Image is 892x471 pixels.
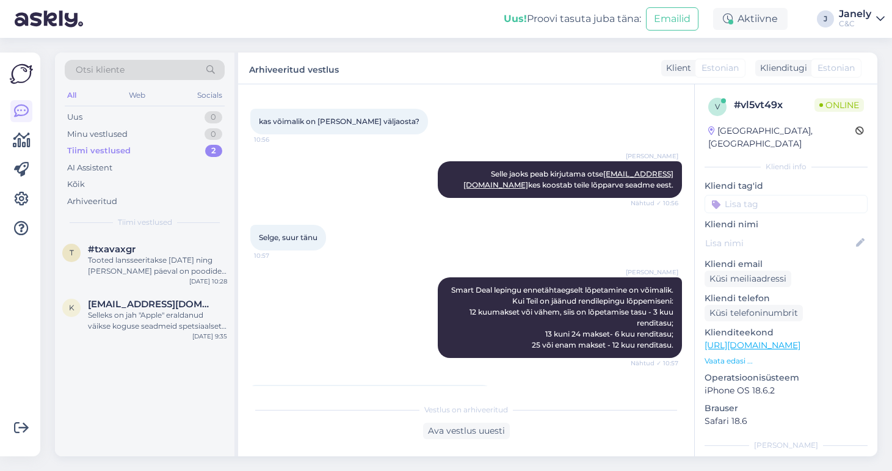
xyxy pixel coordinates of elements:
p: Brauser [705,402,868,415]
span: Nähtud ✓ 10:56 [631,199,678,208]
div: [DATE] 10:28 [189,277,227,286]
span: Tiimi vestlused [118,217,172,228]
div: [GEOGRAPHIC_DATA], [GEOGRAPHIC_DATA] [708,125,855,150]
span: #txavaxgr [88,244,136,255]
span: Estonian [702,62,739,75]
span: t [70,248,74,257]
p: Vaata edasi ... [705,356,868,367]
span: v [715,102,720,111]
p: Kliendi tag'id [705,180,868,192]
span: Nähtud ✓ 10:57 [631,359,678,368]
p: Operatsioonisüsteem [705,371,868,384]
span: Smart Deal lepingu ennetähtaegselt lõpetamine on võimalik. Kui Teil on jäänud rendilepingu lõppem... [451,285,675,349]
span: kas võimalik on [PERSON_NAME] väljaosta? [259,117,419,126]
div: Janely [839,9,871,19]
p: Kliendi telefon [705,292,868,305]
div: Kõik [67,178,85,191]
div: 0 [205,111,222,123]
span: [PERSON_NAME] [626,268,678,277]
div: Klient [661,62,691,75]
div: All [65,87,79,103]
span: 10:56 [254,135,300,144]
div: Arhiveeritud [67,195,117,208]
input: Lisa nimi [705,236,854,250]
div: J [817,10,834,27]
div: Tooted lansseeritakse [DATE] ning [PERSON_NAME] päeval on poodides olemas näidismudelid ning jõua... [88,255,227,277]
p: iPhone OS 18.6.2 [705,384,868,397]
p: Klienditeekond [705,326,868,339]
div: Proovi tasuta juba täna: [504,12,641,26]
div: [PERSON_NAME] [705,440,868,451]
span: Selle jaoks peab kirjutama otse kes koostab teile lõpparve seadme eest. [463,169,673,189]
span: [PERSON_NAME] [626,152,678,161]
div: Ava vestlus uuesti [423,423,510,439]
div: C&C [839,19,871,29]
a: [URL][DOMAIN_NAME] [705,340,800,351]
div: Aktiivne [713,8,788,30]
img: Askly Logo [10,62,33,86]
p: Kliendi email [705,258,868,271]
span: Otsi kliente [76,64,125,76]
a: JanelyC&C [839,9,885,29]
div: Tiimi vestlused [67,145,131,157]
span: Kaur@bentte.com [88,299,215,310]
p: Kliendi nimi [705,218,868,231]
div: Minu vestlused [67,128,128,141]
span: Vestlus on arhiveeritud [424,404,508,415]
div: Uus [67,111,82,123]
span: Selge, suur tänu [259,233,317,242]
button: Emailid [646,7,698,31]
div: Socials [195,87,225,103]
label: Arhiveeritud vestlus [249,60,339,76]
span: 10:57 [254,251,300,260]
span: K [69,303,74,312]
div: AI Assistent [67,162,112,174]
div: Web [126,87,148,103]
div: 0 [205,128,222,141]
p: Safari 18.6 [705,415,868,428]
span: Online [814,98,864,112]
div: Küsi meiliaadressi [705,271,791,287]
div: [DATE] 9:35 [192,332,227,341]
div: Küsi telefoninumbrit [705,305,803,321]
div: 2 [205,145,222,157]
div: Klienditugi [755,62,807,75]
div: Selleks on jah "Apple" eraldanud väikse koguse seadmeid spetsiaalset selleks launchiks ega mõjuta... [88,310,227,332]
div: # vl5vt49x [734,98,814,112]
div: Kliendi info [705,161,868,172]
input: Lisa tag [705,195,868,213]
span: Estonian [818,62,855,75]
b: Uus! [504,13,527,24]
